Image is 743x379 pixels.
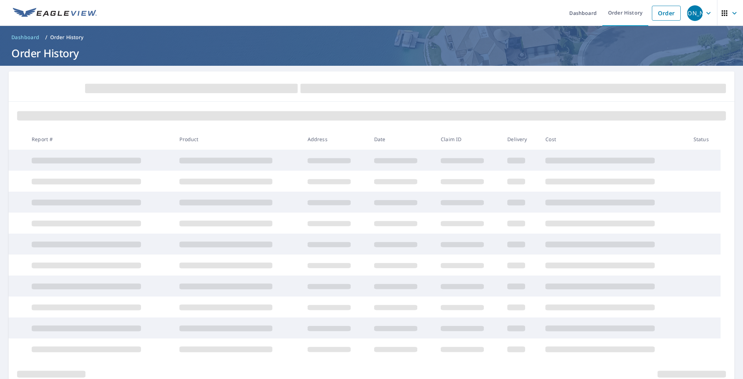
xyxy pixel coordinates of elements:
th: Report # [26,129,174,150]
h1: Order History [9,46,734,60]
li: / [45,33,47,42]
nav: breadcrumb [9,32,734,43]
span: Dashboard [11,34,40,41]
th: Cost [540,129,688,150]
th: Date [368,129,435,150]
a: Order [652,6,681,21]
a: Dashboard [9,32,42,43]
th: Status [688,129,721,150]
p: Order History [50,34,84,41]
th: Delivery [502,129,540,150]
img: EV Logo [13,8,97,18]
th: Product [174,129,302,150]
div: [PERSON_NAME] [687,5,703,21]
th: Address [302,129,368,150]
th: Claim ID [435,129,502,150]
